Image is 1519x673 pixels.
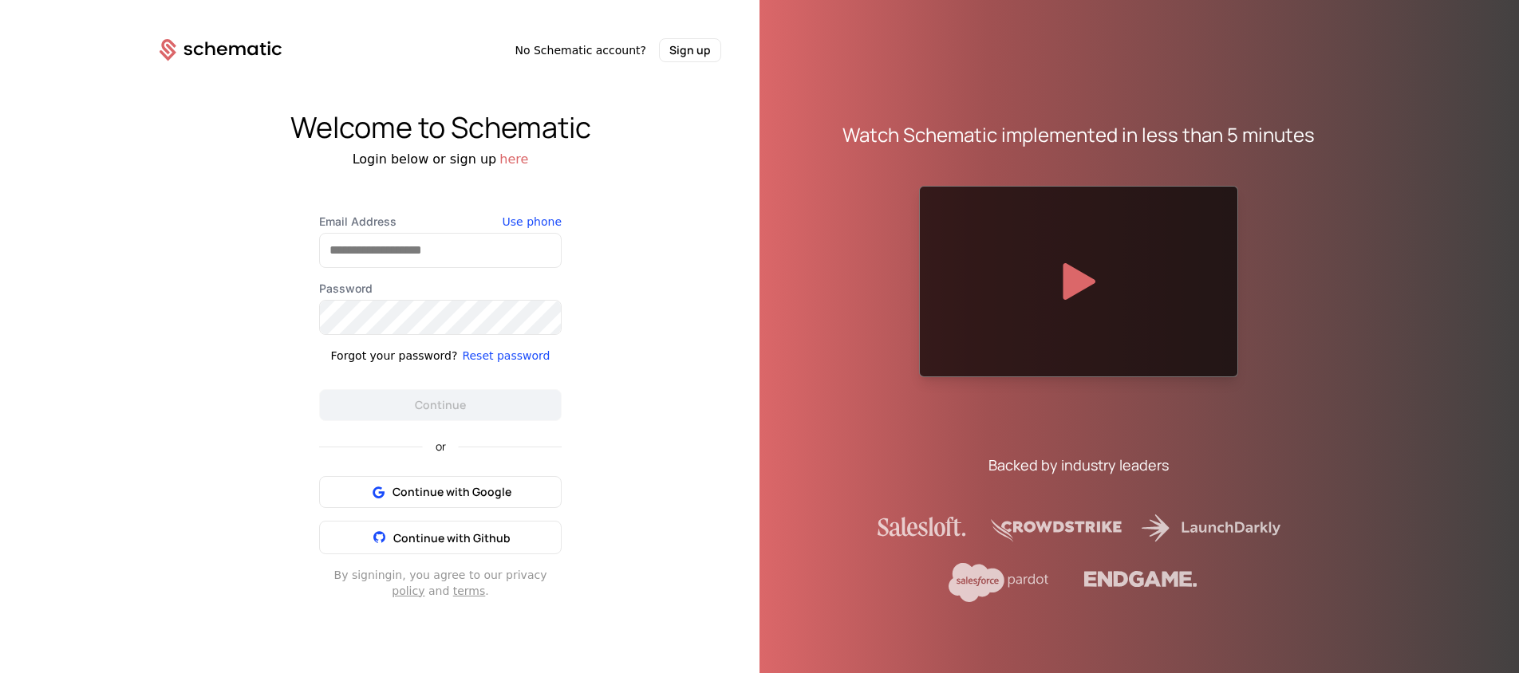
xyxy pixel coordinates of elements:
div: Welcome to Schematic [121,112,759,144]
a: policy [392,584,424,597]
div: Login below or sign up [121,150,759,169]
label: Password [319,281,562,297]
div: Backed by industry leaders [988,454,1169,476]
button: here [499,150,528,169]
button: Continue with Google [319,476,562,508]
button: Continue [319,389,562,421]
button: Reset password [462,348,550,364]
label: Email Address [319,214,562,230]
div: Forgot your password? [331,348,458,364]
button: Sign up [659,38,721,62]
span: Continue with Github [393,530,511,545]
span: Continue with Google [393,484,511,500]
a: terms [453,584,486,597]
div: Watch Schematic implemented in less than 5 minutes [842,122,1315,148]
span: No Schematic account? [515,42,646,58]
button: Continue with Github [319,521,562,554]
button: Use phone [503,214,562,230]
div: By signing in , you agree to our privacy and . [319,567,562,599]
span: or [423,441,459,452]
